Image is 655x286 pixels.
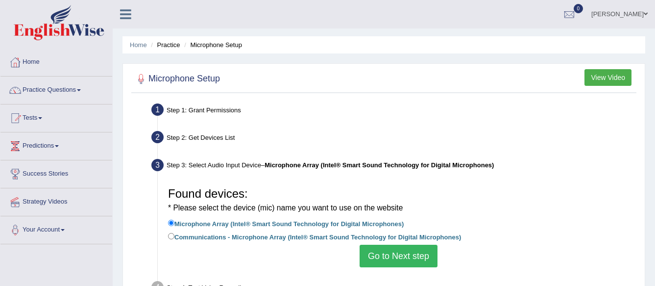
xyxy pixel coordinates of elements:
input: Communications - Microphone Array (Intel® Smart Sound Technology for Digital Microphones) [168,233,174,239]
button: Go to Next step [360,245,437,267]
a: Predictions [0,132,112,157]
div: Step 1: Grant Permissions [147,101,640,122]
a: Home [130,41,147,49]
li: Microphone Setup [182,40,242,50]
input: Microphone Array (Intel® Smart Sound Technology for Digital Microphones) [168,220,174,226]
a: Your Account [0,216,112,241]
small: * Please select the device (mic) name you want to use on the website [168,204,403,212]
div: Step 3: Select Audio Input Device [147,156,640,178]
a: Practice Questions [0,77,112,101]
div: Step 2: Get Devices List [147,128,640,150]
label: Microphone Array (Intel® Smart Sound Technology for Digital Microphones) [168,218,404,229]
span: 0 [574,4,583,13]
h3: Found devices: [168,187,629,213]
li: Practice [148,40,180,50]
a: Success Stories [0,160,112,185]
button: View Video [584,69,631,86]
a: Tests [0,104,112,129]
b: Microphone Array (Intel® Smart Sound Technology for Digital Microphones) [265,161,494,169]
a: Strategy Videos [0,188,112,213]
h2: Microphone Setup [134,72,220,86]
label: Communications - Microphone Array (Intel® Smart Sound Technology for Digital Microphones) [168,231,461,242]
a: Home [0,49,112,73]
span: – [261,161,494,169]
